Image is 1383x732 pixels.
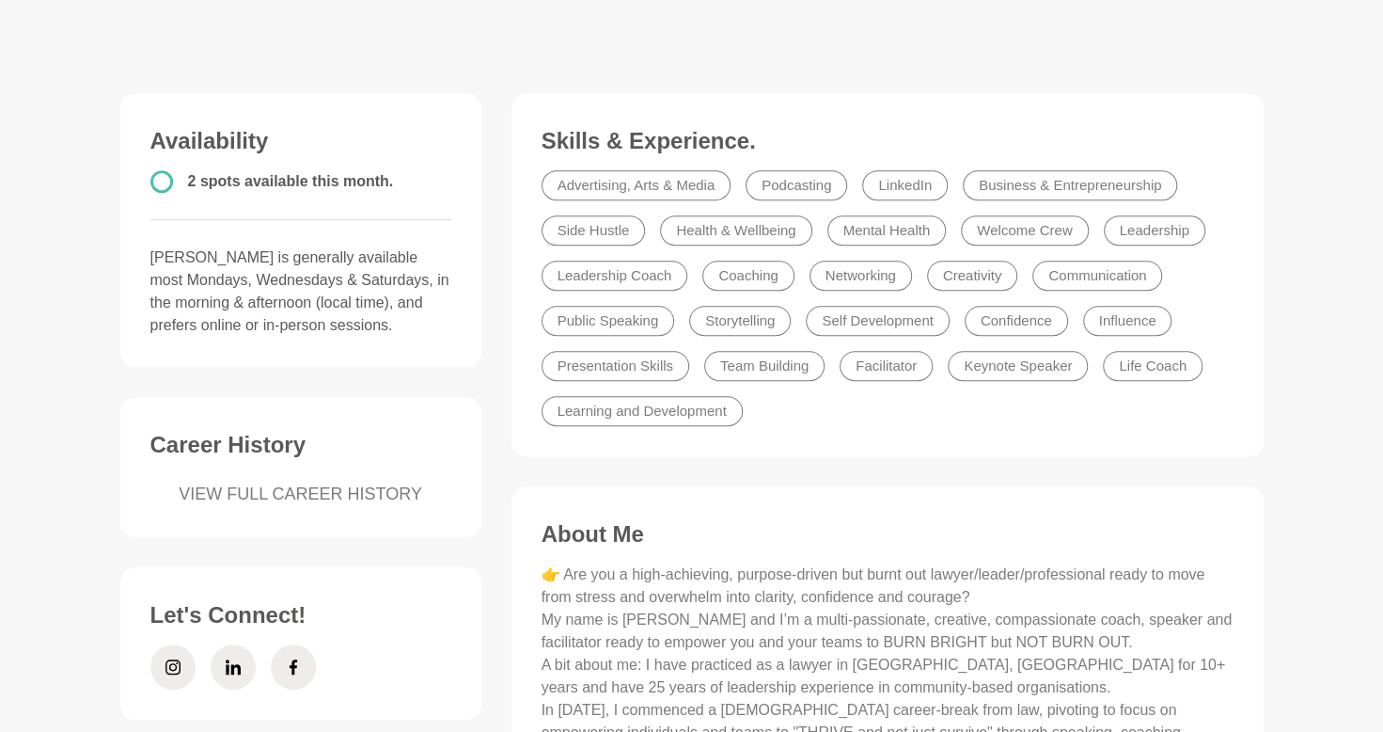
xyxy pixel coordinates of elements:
[542,520,1234,549] h3: About Me
[211,644,256,690] a: LinkedIn
[150,482,451,507] a: VIEW FULL CAREER HISTORY
[150,127,451,155] h3: Availability
[271,644,316,690] a: Facebook
[150,247,451,337] p: [PERSON_NAME] is generally available most Mondays, Wednesdays & Saturdays, in the morning & after...
[150,644,196,690] a: Instagram
[188,173,394,189] span: 2 spots available this month.
[542,127,1234,155] h3: Skills & Experience.
[150,601,451,629] h3: Let's Connect!
[150,431,451,459] h3: Career History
